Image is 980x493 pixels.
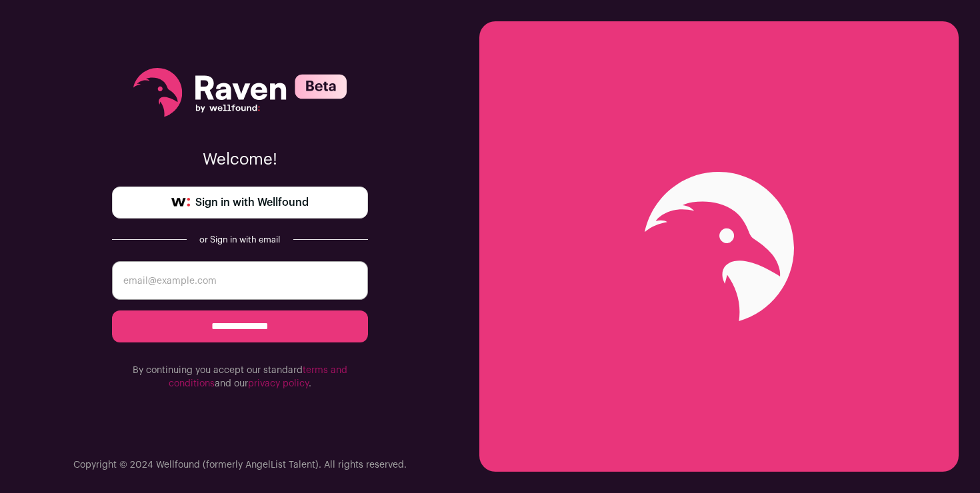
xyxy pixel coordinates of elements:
p: By continuing you accept our standard and our . [112,364,368,390]
a: Sign in with Wellfound [112,187,368,219]
p: Copyright © 2024 Wellfound (formerly AngelList Talent). All rights reserved. [73,458,407,472]
a: terms and conditions [169,366,347,388]
p: Welcome! [112,149,368,171]
input: email@example.com [112,261,368,300]
img: wellfound-symbol-flush-black-fb3c872781a75f747ccb3a119075da62bfe97bd399995f84a933054e44a575c4.png [171,198,190,207]
span: Sign in with Wellfound [195,195,309,211]
div: or Sign in with email [197,235,283,245]
a: privacy policy [248,379,309,388]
